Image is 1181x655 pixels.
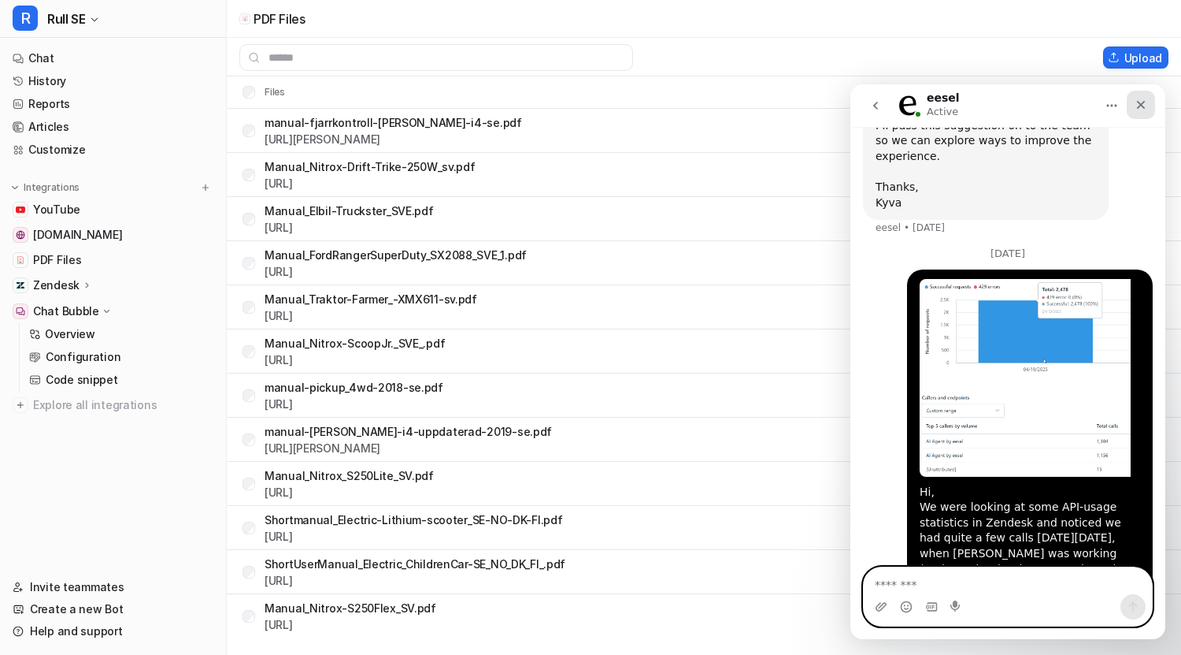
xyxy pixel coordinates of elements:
[6,394,220,416] a: Explore all integrations
[6,180,84,195] button: Integrations
[75,516,87,529] button: Gif picker
[230,83,286,102] th: Files
[33,202,80,218] span: YouTube
[16,230,25,240] img: www.rull.se
[45,326,95,342] p: Overview
[33,277,80,293] p: Zendesk
[1103,47,1168,69] button: Upload
[24,181,80,194] p: Integrations
[6,620,220,642] a: Help and support
[69,400,290,571] div: Hi, We were looking at some API-usage statistics in Zendesk and noticed we had quite a few calls ...
[23,346,220,368] a: Configuration
[265,291,477,307] p: Manual_Traktor-Farmer_-XMX611-sv.pdf
[23,369,220,391] a: Code snippet
[265,397,293,411] a: [URL]
[46,349,120,365] p: Configuration
[47,8,85,30] span: Rull SE
[6,70,220,92] a: History
[9,182,20,193] img: expand menu
[16,281,25,290] img: Zendesk
[265,467,434,484] p: Manual_Nitrox_S250Lite_SV.pdf
[265,114,522,131] p: manual-fjarrkontroll-[PERSON_NAME]-i4-se.pdf
[6,93,220,115] a: Reports
[6,47,220,69] a: Chat
[265,486,293,499] a: [URL]
[242,15,249,22] img: upload-file icon
[265,309,293,322] a: [URL]
[6,139,220,161] a: Customize
[270,510,295,535] button: Send a message…
[265,177,293,190] a: [URL]
[265,441,380,455] a: [URL][PERSON_NAME]
[6,224,220,246] a: www.rull.se[DOMAIN_NAME]
[13,164,302,185] div: [DATE]
[850,84,1165,639] iframe: Intercom live chat
[265,158,476,175] p: Manual_Nitrox-Drift-Trike-250W_sv.pdf
[265,203,434,219] p: Manual_Elbil-Truckster_SVE.pdf
[16,307,25,316] img: Chat Bubble
[265,247,527,263] p: Manual_FordRangerSuperDuty_SX2088_SVE_1.pdf
[6,116,220,138] a: Articles
[6,598,220,620] a: Create a new Bot
[33,252,81,268] span: PDF Files
[265,556,565,572] p: ShortUserManual_Electric_ChildrenCar-SE_NO_DK_FI_.pdf
[265,335,445,352] p: Manual_Nitrox-ScoopJr._SVE_.pdf
[265,353,293,367] a: [URL]
[265,600,436,616] p: Manual_Nitrox-S250Flex_SV.pdf
[33,227,122,243] span: [DOMAIN_NAME]
[25,139,94,148] div: eesel • [DATE]
[265,423,552,440] p: manual-[PERSON_NAME]-i4-uppdaterad-2019-se.pdf
[6,576,220,598] a: Invite teammates
[265,530,293,543] a: [URL]
[265,379,443,396] p: manual-pickup_4wd-2018-se.pdf
[265,221,293,234] a: [URL]
[33,303,99,319] p: Chat Bubble
[50,516,62,529] button: Emoji picker
[16,255,25,265] img: PDF Files
[100,516,113,529] button: Start recording
[265,512,562,528] p: Shortmanual_Electric-Lithium-scooter_SE-NO-DK-FI.pdf
[13,6,38,31] span: R
[265,618,293,631] a: [URL]
[6,249,220,271] a: PDF FilesPDF Files
[13,397,28,413] img: explore all integrations
[13,483,302,510] textarea: Message…
[24,516,37,529] button: Upload attachment
[254,11,305,27] p: PDF Files
[265,132,380,146] a: [URL][PERSON_NAME]
[23,323,220,345] a: Overview
[16,205,25,214] img: YouTube
[33,393,213,418] span: Explore all integrations
[13,185,302,598] div: daniel.nordh@nordbutiker.se says…
[200,182,211,193] img: menu_add.svg
[265,265,293,278] a: [URL]
[57,185,302,579] div: Hi,We were looking at some API-usage statistics in Zendesk and noticed we had quite a few calls [...
[46,372,118,388] p: Code snippet
[265,574,293,587] a: [URL]
[6,199,220,221] a: YouTubeYouTube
